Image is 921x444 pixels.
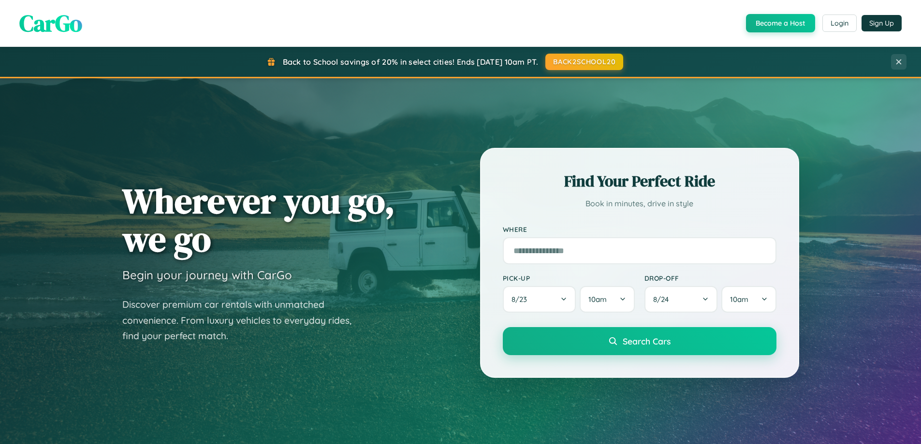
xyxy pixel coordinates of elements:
button: Login [822,14,857,32]
button: Sign Up [862,15,902,31]
span: Back to School savings of 20% in select cities! Ends [DATE] 10am PT. [283,57,538,67]
p: Book in minutes, drive in style [503,197,776,211]
span: 8 / 24 [653,295,673,304]
h2: Find Your Perfect Ride [503,171,776,192]
button: Become a Host [746,14,815,32]
button: 10am [580,286,634,313]
span: CarGo [19,7,82,39]
label: Pick-up [503,274,635,282]
button: 10am [721,286,776,313]
h1: Wherever you go, we go [122,182,395,258]
span: 8 / 23 [512,295,532,304]
span: 10am [588,295,607,304]
h3: Begin your journey with CarGo [122,268,292,282]
span: Search Cars [623,336,671,346]
p: Discover premium car rentals with unmatched convenience. From luxury vehicles to everyday rides, ... [122,297,364,344]
label: Where [503,225,776,233]
button: BACK2SCHOOL20 [545,54,623,70]
button: 8/24 [644,286,718,313]
span: 10am [730,295,748,304]
button: Search Cars [503,327,776,355]
label: Drop-off [644,274,776,282]
button: 8/23 [503,286,576,313]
